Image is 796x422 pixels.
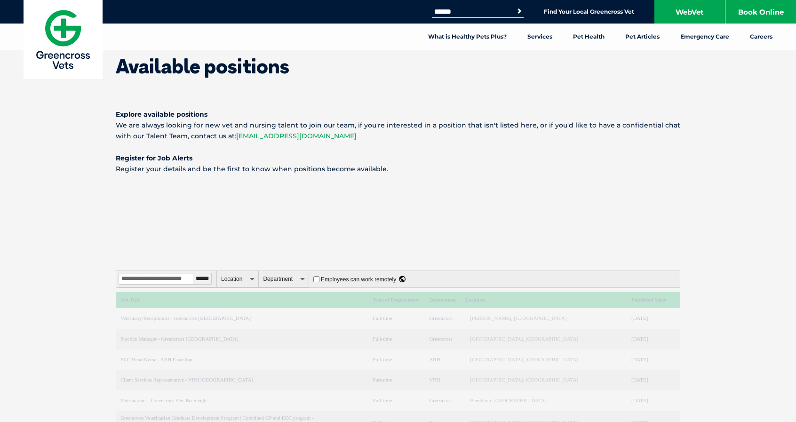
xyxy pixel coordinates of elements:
td: ECC Head Nurse - ARH Essendon [116,350,368,370]
td: Greencross [424,308,461,329]
td: Full-time [368,350,424,370]
a: Emergency Care [670,24,740,50]
td: Veterinary Receptionist - Greencross [GEOGRAPHIC_DATA] [116,308,368,329]
strong: Register for Job Alerts [116,154,192,162]
td: Full-time [368,308,424,329]
nobr: Department [429,297,456,303]
a: What is Healthy Pets Plus? [418,24,517,50]
td: Part-time [368,370,424,390]
nobr: Job Title [120,297,140,303]
nobr: Type of Employment [373,297,419,303]
td: [DATE] [627,390,680,411]
td: Client Services Representative - VRH [GEOGRAPHIC_DATA] [116,370,368,390]
a: Careers [740,24,783,50]
td: [DATE] [627,370,680,390]
nobr: Location [465,297,485,303]
iframe: Notify me of jobs [116,185,680,256]
strong: Explore available positions [116,110,207,119]
span: Location [216,271,258,287]
nobr: Published Since [631,297,666,303]
td: [DATE] [627,329,680,350]
td: Greencross [424,329,461,350]
td: Full-time [368,329,424,350]
a: Pet Health [563,24,615,50]
td: VRH [424,370,461,390]
td: ARH [424,350,461,370]
td: Veterinarian – Greencross Vets Beenleigh [116,390,368,411]
td: [DATE] [627,350,680,370]
a: Pet Articles [615,24,670,50]
p: Register your details and be the first to know when positions become available. [116,153,680,175]
a: [EMAIL_ADDRESS][DOMAIN_NAME] [236,132,357,140]
a: Services [517,24,563,50]
td: [DATE] [627,308,680,329]
button: Search [515,7,524,16]
input: Filter by title, expertise [119,273,193,285]
span: Department [258,271,309,287]
label: Employees can work remotely [319,276,406,283]
td: Full-time [368,390,424,411]
h1: Available positions [116,56,680,76]
p: We are always looking for new vet and nursing talent to join our team, if you're interested in a ... [116,109,680,142]
td: Practice Manager - Greencross [GEOGRAPHIC_DATA] [116,329,368,350]
td: Greencross [424,390,461,411]
a: Find Your Local Greencross Vet [544,8,634,16]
